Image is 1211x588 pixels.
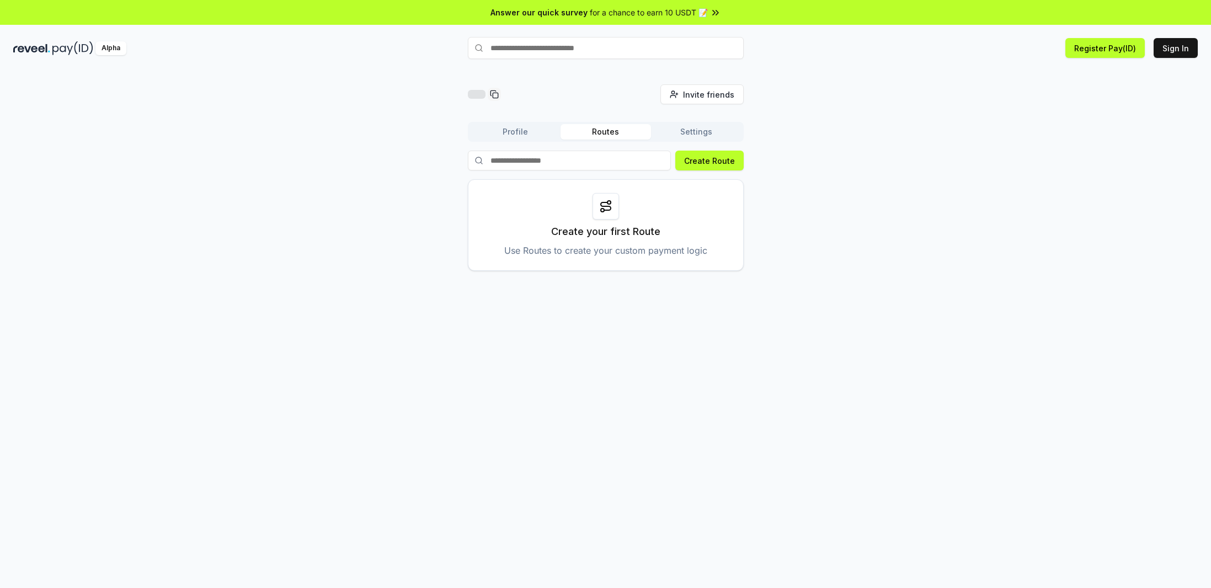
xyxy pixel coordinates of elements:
[551,224,660,239] p: Create your first Route
[1154,38,1198,58] button: Sign In
[504,244,707,257] p: Use Routes to create your custom payment logic
[1065,38,1145,58] button: Register Pay(ID)
[590,7,708,18] span: for a chance to earn 10 USDT 📝
[490,7,588,18] span: Answer our quick survey
[13,41,50,55] img: reveel_dark
[470,124,561,140] button: Profile
[675,151,744,170] button: Create Route
[52,41,93,55] img: pay_id
[683,89,734,100] span: Invite friends
[95,41,126,55] div: Alpha
[561,124,651,140] button: Routes
[660,84,744,104] button: Invite friends
[651,124,741,140] button: Settings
